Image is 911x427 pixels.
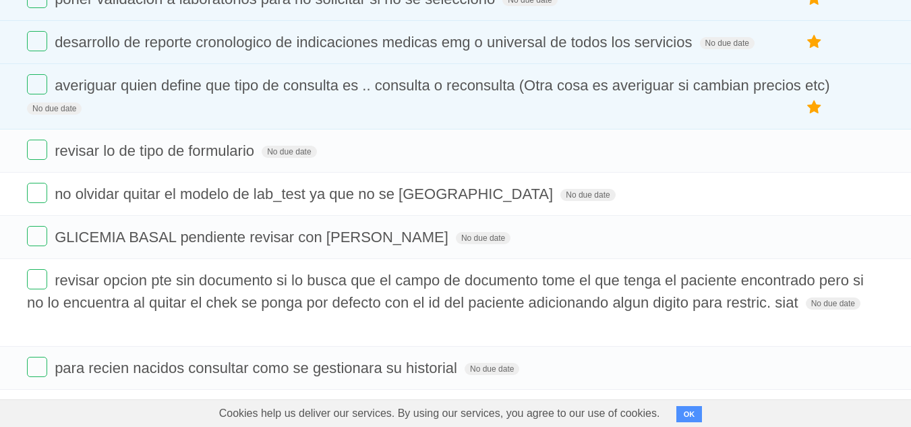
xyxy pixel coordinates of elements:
label: Star task [802,31,827,53]
label: Done [27,357,47,377]
span: No due date [700,37,755,49]
span: No due date [262,146,316,158]
label: Done [27,140,47,160]
span: no olvidar quitar el modelo de lab_test ya que no se [GEOGRAPHIC_DATA] [55,186,556,202]
label: Done [27,226,47,246]
button: OK [676,406,703,422]
span: No due date [806,297,860,310]
span: Cookies help us deliver our services. By using our services, you agree to our use of cookies. [206,400,674,427]
label: Done [27,74,47,94]
span: No due date [560,189,615,201]
label: Done [27,183,47,203]
span: No due date [465,363,519,375]
label: Done [27,31,47,51]
label: Star task [802,96,827,119]
label: Done [27,269,47,289]
span: revisar lo de tipo de formulario [55,142,258,159]
span: averiguar quien define que tipo de consulta es .. consulta o reconsulta (Otra cosa es averiguar s... [55,77,833,94]
span: para recien nacidos consultar como se gestionara su historial [55,360,461,376]
span: revisar opcion pte sin documento si lo busca que el campo de documento tome el que tenga el pacie... [27,272,864,311]
span: No due date [27,103,82,115]
span: No due date [456,232,510,244]
span: GLICEMIA BASAL pendiente revisar con [PERSON_NAME] [55,229,452,246]
span: desarrollo de reporte cronologico de indicaciones medicas emg o universal de todos los servicios [55,34,695,51]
